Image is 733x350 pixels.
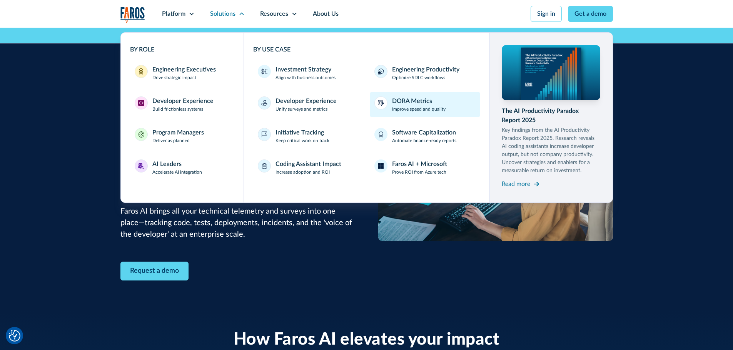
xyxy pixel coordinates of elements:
[370,123,480,149] a: Software CapitalizationAutomate finance-ready reports
[120,7,145,23] img: Logo of the analytics and reporting company Faros.
[568,6,613,22] a: Get a demo
[276,169,330,176] p: Increase adoption and ROI
[392,169,446,176] p: Prove ROI from Azure tech
[276,106,327,113] p: Unify surveys and metrics
[162,9,185,18] div: Platform
[392,159,447,169] div: Faros AI + Microsoft
[210,9,235,18] div: Solutions
[276,74,336,81] p: Align with business outcomes
[502,106,600,125] div: The AI Productivity Paradox Report 2025
[531,6,562,22] a: Sign in
[502,45,600,190] a: The AI Productivity Paradox Report 2025Key findings from the AI Productivity Paradox Report 2025....
[152,65,216,74] div: Engineering Executives
[152,169,202,176] p: Accelerate AI integration
[253,155,364,180] a: Coding Assistant ImpactIncrease adoption and ROI
[392,106,446,113] p: Improve speed and quality
[392,137,456,144] p: Automate finance-ready reports
[9,330,20,342] button: Cookie Settings
[502,126,600,175] p: Key findings from the AI Productivity Paradox Report 2025. Research reveals AI coding assistants ...
[260,9,288,18] div: Resources
[152,159,182,169] div: AI Leaders
[370,60,480,86] a: Engineering ProductivityOptimize SDLC workflows
[502,179,530,189] div: Read more
[138,163,144,169] img: AI Leaders
[392,96,432,106] div: DORA Metrics
[392,65,459,74] div: Engineering Productivity
[9,330,20,342] img: Revisit consent button
[130,155,235,180] a: AI LeadersAI LeadersAccelerate AI integration
[120,7,145,23] a: home
[253,92,364,117] a: Developer ExperienceUnify surveys and metrics
[370,155,480,180] a: Faros AI + MicrosoftProve ROI from Azure tech
[276,137,329,144] p: Keep critical work on track
[370,92,480,117] a: DORA MetricsImprove speed and quality
[392,128,456,137] div: Software Capitalization
[276,128,324,137] div: Initiative Tracking
[130,92,235,117] a: Developer ExperienceDeveloper ExperienceBuild frictionless systems
[130,45,235,54] div: BY ROLE
[152,137,190,144] p: Deliver as planned
[276,65,331,74] div: Investment Strategy
[130,123,235,149] a: Program ManagersProgram ManagersDeliver as planned
[392,74,445,81] p: Optimize SDLC workflows
[138,68,144,75] img: Engineering Executives
[120,28,613,203] nav: Solutions
[130,60,235,86] a: Engineering ExecutivesEngineering ExecutivesDrive strategic impact
[276,159,341,169] div: Coding Assistant Impact
[152,128,204,137] div: Program Managers
[138,131,144,138] img: Program Managers
[138,100,144,106] img: Developer Experience
[152,106,203,113] p: Build frictionless systems
[120,171,355,240] p: You power developer velocity and efficiency, but without unified insights, prioritizing the right...
[152,96,214,106] div: Developer Experience
[276,96,337,106] div: Developer Experience
[234,330,500,350] h2: How Faros AI elevates your impact
[120,262,189,280] a: Contact Modal
[253,60,364,86] a: Investment StrategyAlign with business outcomes
[253,45,480,54] div: BY USE CASE
[253,123,364,149] a: Initiative TrackingKeep critical work on track
[152,74,196,81] p: Drive strategic impact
